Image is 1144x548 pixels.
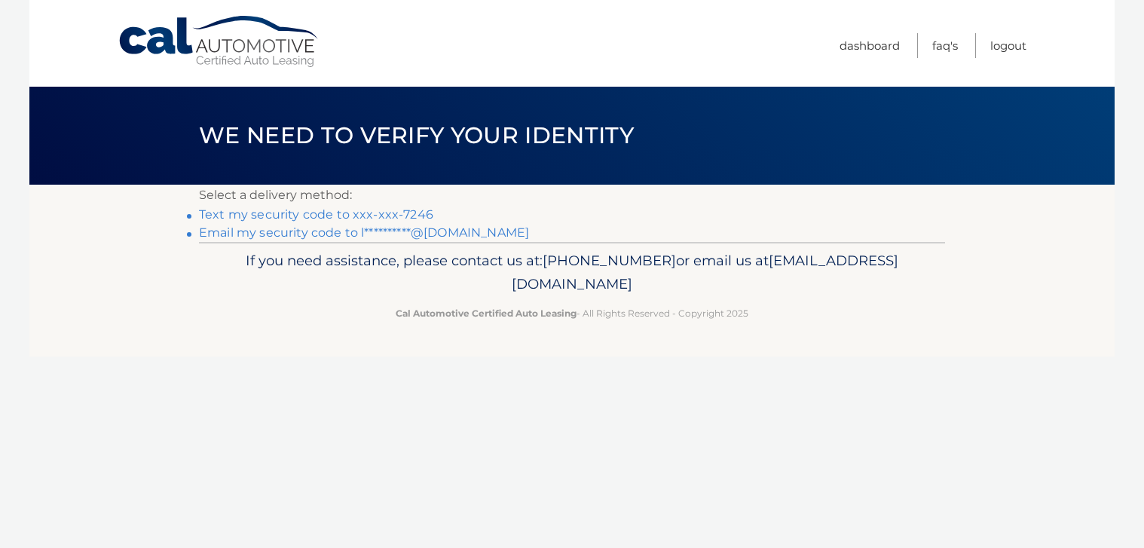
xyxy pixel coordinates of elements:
[118,15,321,69] a: Cal Automotive
[543,252,676,269] span: [PHONE_NUMBER]
[209,249,935,297] p: If you need assistance, please contact us at: or email us at
[199,185,945,206] p: Select a delivery method:
[209,305,935,321] p: - All Rights Reserved - Copyright 2025
[199,121,634,149] span: We need to verify your identity
[199,207,433,222] a: Text my security code to xxx-xxx-7246
[990,33,1026,58] a: Logout
[199,225,529,240] a: Email my security code to l**********@[DOMAIN_NAME]
[932,33,958,58] a: FAQ's
[396,308,577,319] strong: Cal Automotive Certified Auto Leasing
[840,33,900,58] a: Dashboard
